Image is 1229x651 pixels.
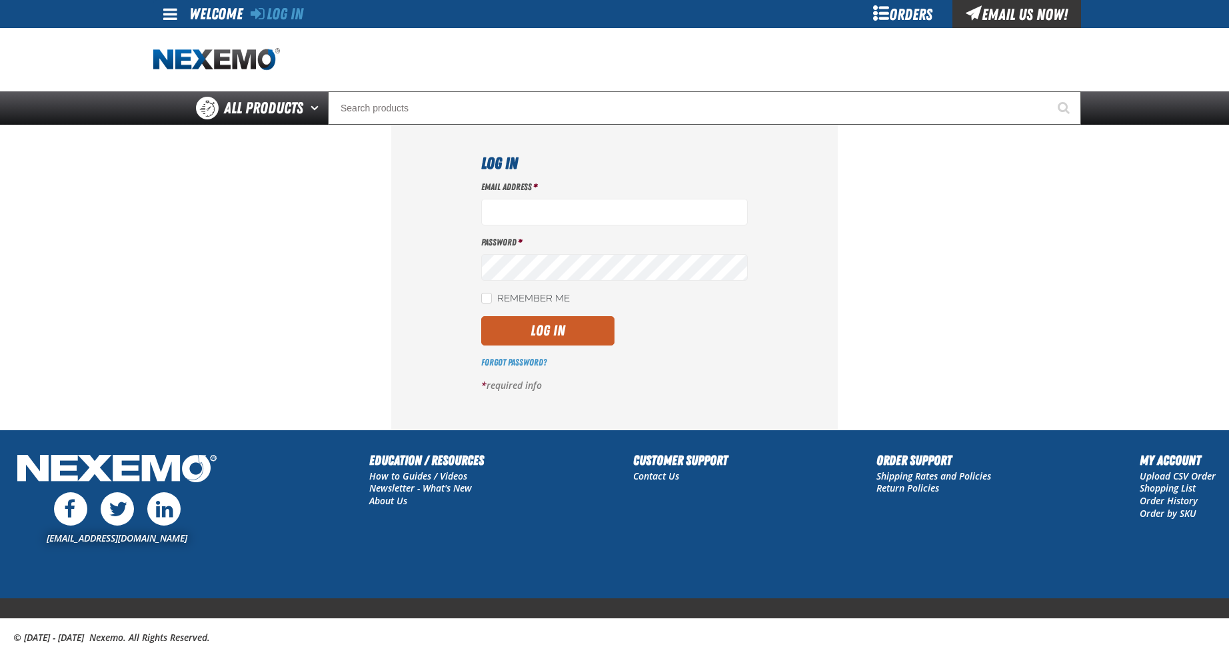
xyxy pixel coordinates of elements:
[481,151,748,175] h1: Log In
[153,48,280,71] img: Nexemo logo
[481,181,748,193] label: Email Address
[876,482,939,494] a: Return Policies
[1140,494,1198,507] a: Order History
[369,482,472,494] a: Newsletter - What's New
[1048,91,1081,125] button: Start Searching
[481,293,570,305] label: Remember Me
[481,357,547,368] a: Forgot Password?
[369,494,407,507] a: About Us
[369,470,467,482] a: How to Guides / Videos
[328,91,1081,125] input: Search
[1140,470,1216,482] a: Upload CSV Order
[251,5,303,23] a: Log In
[481,293,492,303] input: Remember Me
[481,380,748,392] p: required info
[224,96,303,120] span: All Products
[153,48,280,71] a: Home
[1140,450,1216,470] h2: My Account
[1140,507,1196,520] a: Order by SKU
[1140,482,1196,494] a: Shopping List
[876,450,991,470] h2: Order Support
[876,470,991,482] a: Shipping Rates and Policies
[306,91,328,125] button: Open All Products pages
[13,450,221,490] img: Nexemo Logo
[633,450,728,470] h2: Customer Support
[47,532,187,544] a: [EMAIL_ADDRESS][DOMAIN_NAME]
[481,316,614,346] button: Log In
[369,450,484,470] h2: Education / Resources
[633,470,679,482] a: Contact Us
[481,236,748,249] label: Password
